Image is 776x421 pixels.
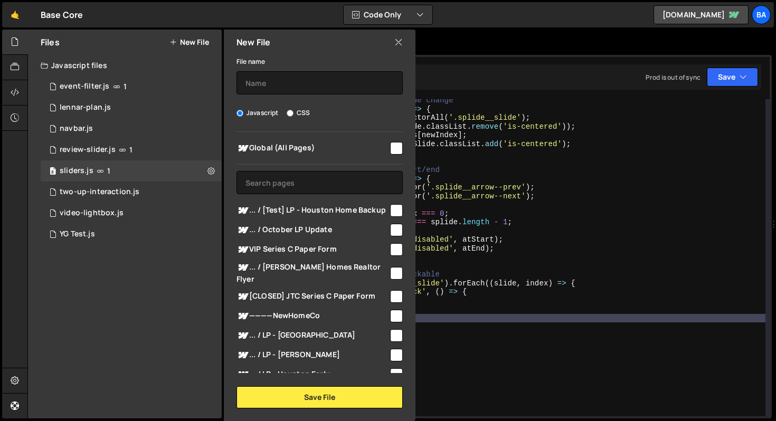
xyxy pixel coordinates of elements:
[236,142,389,155] span: Global (All Pages)
[60,187,139,197] div: two-up-interaction.js
[236,204,389,217] span: ... / [Test] LP - Houston Home Backup
[236,290,389,303] span: [CLOSED] JTC Series C Paper Form
[41,160,222,181] div: 15790/44133.js
[50,168,56,176] span: 8
[236,171,403,194] input: Search pages
[41,203,222,224] div: 15790/44778.js
[60,229,95,239] div: YG Test.js
[124,82,127,91] span: 1
[236,110,243,117] input: Javascript
[60,82,109,91] div: event-filter.js
[60,145,116,155] div: review-slider.js
[236,224,389,236] span: ... / October LP Update
[236,368,389,381] span: ... / LP - Houston Early
[2,2,28,27] a: 🤙
[236,349,389,361] span: ... / LP - [PERSON_NAME]
[41,224,222,245] div: 15790/42338.js
[60,103,111,112] div: lennar-plan.js
[28,55,222,76] div: Javascript files
[654,5,749,24] a: [DOMAIN_NAME]
[236,261,389,284] span: ... / [PERSON_NAME] Homes Realtor Flyer
[41,97,222,118] div: 15790/46151.js
[236,71,403,94] input: Name
[41,36,60,48] h2: Files
[707,68,758,87] button: Save
[236,108,279,118] label: Javascript
[236,310,389,322] span: ————NewHomeCo
[41,139,222,160] div: 15790/44138.js
[236,386,403,408] button: Save File
[41,8,83,21] div: Base Core
[236,329,389,342] span: ... / LP - [GEOGRAPHIC_DATA]
[752,5,771,24] a: Ba
[236,56,265,67] label: File name
[236,243,389,256] span: VIP Series C Paper Form
[60,166,93,176] div: sliders.js
[287,110,294,117] input: CSS
[41,76,222,97] div: 15790/44139.js
[646,73,701,82] div: Prod is out of sync
[169,38,209,46] button: New File
[41,118,222,139] div: 15790/44982.js
[344,5,432,24] button: Code Only
[287,108,310,118] label: CSS
[129,146,133,154] span: 1
[60,124,93,133] div: navbar.js
[41,181,222,203] div: 15790/44770.js
[236,36,270,48] h2: New File
[107,167,110,175] span: 1
[60,208,124,218] div: video-lightbox.js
